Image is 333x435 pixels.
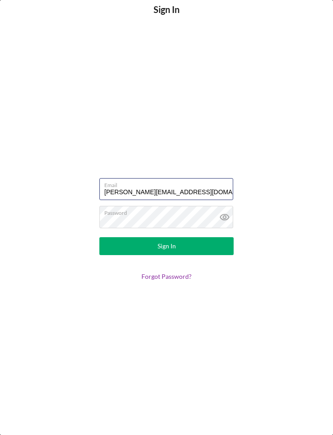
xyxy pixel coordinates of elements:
[104,179,233,188] label: Email
[141,273,192,280] a: Forgot Password?
[158,237,176,255] div: Sign In
[99,237,234,255] button: Sign In
[154,4,179,28] h4: Sign In
[104,206,233,216] label: Password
